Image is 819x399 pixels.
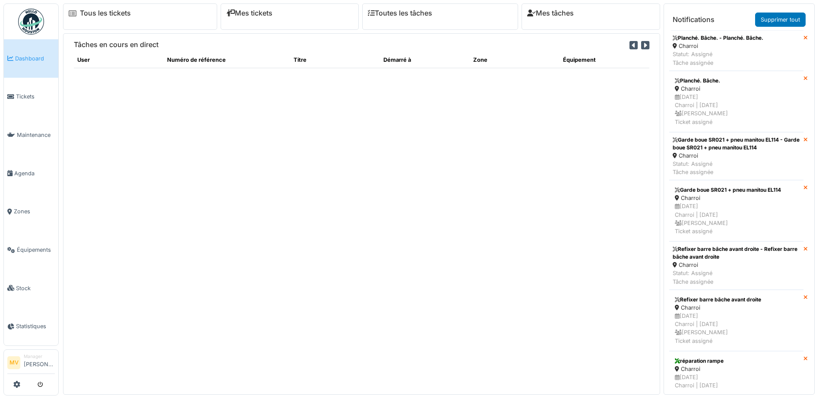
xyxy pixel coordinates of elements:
[4,39,58,78] a: Dashboard
[755,13,806,27] a: Supprimer tout
[24,353,55,372] li: [PERSON_NAME]
[675,304,798,312] div: Charroi
[4,231,58,269] a: Équipements
[15,54,55,63] span: Dashboard
[17,246,55,254] span: Équipements
[4,269,58,307] a: Stock
[164,52,290,68] th: Numéro de référence
[675,357,798,365] div: réparation rampe
[669,290,803,351] a: Refixer barre bâche avant droite Charroi [DATE]Charroi | [DATE] [PERSON_NAME]Ticket assigné
[675,296,798,304] div: Refixer barre bâche avant droite
[24,353,55,360] div: Manager
[675,312,798,345] div: [DATE] Charroi | [DATE] [PERSON_NAME] Ticket assigné
[673,34,763,42] div: Planché. Bâche. - Planché. Bâche.
[673,152,800,160] div: Charroi
[673,136,800,152] div: Garde boue SR021 + pneu manitou EL114 - Garde boue SR021 + pneu manitou EL114
[675,85,798,93] div: Charroi
[226,9,272,17] a: Mes tickets
[669,180,803,241] a: Garde boue SR021 + pneu manitou EL114 Charroi [DATE]Charroi | [DATE] [PERSON_NAME]Ticket assigné
[14,207,55,215] span: Zones
[673,269,800,285] div: Statut: Assigné Tâche assignée
[673,16,715,24] h6: Notifications
[673,261,800,269] div: Charroi
[4,78,58,116] a: Tickets
[290,52,380,68] th: Titre
[4,307,58,346] a: Statistiques
[675,202,798,235] div: [DATE] Charroi | [DATE] [PERSON_NAME] Ticket assigné
[673,245,800,261] div: Refixer barre bâche avant droite - Refixer barre bâche avant droite
[527,9,574,17] a: Mes tâches
[16,284,55,292] span: Stock
[7,353,55,374] a: MV Manager[PERSON_NAME]
[669,30,803,71] a: Planché. Bâche. - Planché. Bâche. Charroi Statut: AssignéTâche assignée
[560,52,649,68] th: Équipement
[673,50,763,66] div: Statut: Assigné Tâche assignée
[673,42,763,50] div: Charroi
[675,365,798,373] div: Charroi
[675,93,798,126] div: [DATE] Charroi | [DATE] [PERSON_NAME] Ticket assigné
[80,9,131,17] a: Tous les tickets
[4,154,58,193] a: Agenda
[18,9,44,35] img: Badge_color-CXgf-gQk.svg
[675,186,798,194] div: Garde boue SR021 + pneu manitou EL114
[4,193,58,231] a: Zones
[16,92,55,101] span: Tickets
[368,9,432,17] a: Toutes les tâches
[4,116,58,154] a: Maintenance
[74,41,158,49] h6: Tâches en cours en direct
[14,169,55,177] span: Agenda
[669,241,803,290] a: Refixer barre bâche avant droite - Refixer barre bâche avant droite Charroi Statut: AssignéTâche ...
[17,131,55,139] span: Maintenance
[470,52,560,68] th: Zone
[669,71,803,132] a: Planché. Bâche. Charroi [DATE]Charroi | [DATE] [PERSON_NAME]Ticket assigné
[77,57,90,63] span: translation missing: fr.shared.user
[380,52,470,68] th: Démarré à
[16,322,55,330] span: Statistiques
[673,160,800,176] div: Statut: Assigné Tâche assignée
[675,77,798,85] div: Planché. Bâche.
[675,194,798,202] div: Charroi
[7,356,20,369] li: MV
[669,132,803,180] a: Garde boue SR021 + pneu manitou EL114 - Garde boue SR021 + pneu manitou EL114 Charroi Statut: Ass...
